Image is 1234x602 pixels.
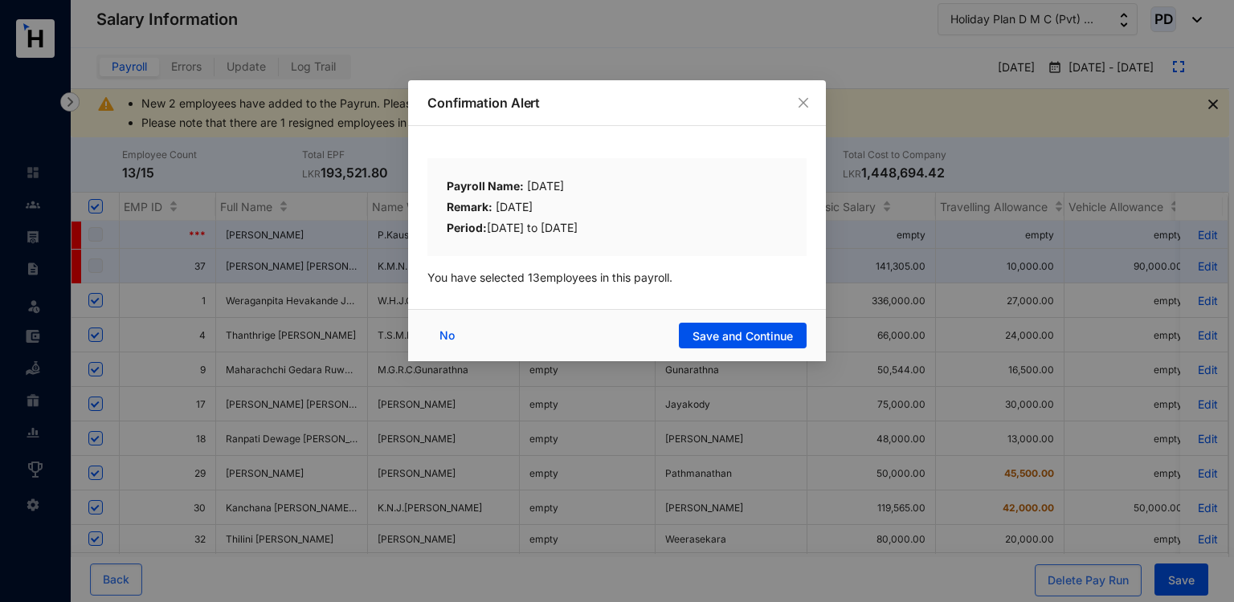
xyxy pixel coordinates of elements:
p: Confirmation Alert [427,93,807,112]
span: close [797,96,810,109]
div: [DATE] [447,198,787,219]
b: Remark: [447,200,492,214]
b: Payroll Name: [447,179,524,193]
button: Save and Continue [679,323,807,348]
button: No [427,323,471,348]
span: You have selected 13 employees in this payroll. [427,270,672,284]
div: [DATE] [447,177,787,198]
div: [DATE] to [DATE] [447,219,787,237]
b: Period: [447,221,487,234]
span: No [439,327,455,344]
button: Close [795,94,812,112]
span: Save and Continue [693,328,793,344]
